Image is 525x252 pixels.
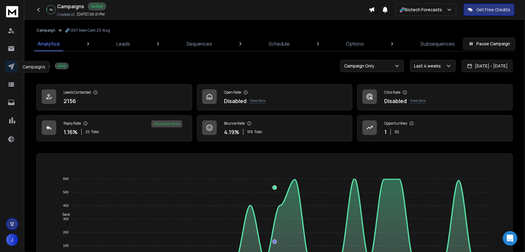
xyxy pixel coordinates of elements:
p: Disabled [224,97,247,105]
p: Last 4 weeks [414,63,443,69]
p: 🧬Biotech Forecasts [399,7,444,13]
p: Schedule [269,40,290,47]
a: Open RateDisabledKnow More [197,84,353,110]
div: Campaigns [19,61,49,73]
div: 4 % positive replies [151,120,182,127]
div: Active [55,63,69,69]
p: 5 % [49,8,53,12]
div: Open Intercom Messenger [503,231,517,246]
p: Disabled [384,97,407,105]
button: Campaign [36,28,55,33]
button: J [6,234,18,246]
tspan: 100 [63,244,68,247]
img: logo [6,6,18,17]
tspan: 400 [63,204,68,207]
a: Analytics [34,36,64,51]
p: 1 [384,128,387,136]
a: Leads [113,36,134,51]
p: Opportunities [384,121,407,126]
a: Reply Rate1.16%25Total4% positive replies [36,115,192,141]
p: Click Rate [384,90,400,95]
a: Leads Contacted2156 [36,84,192,110]
p: 1.16 % [64,128,78,136]
p: Created At: [57,12,75,17]
p: [DATE] 06:21 PM [77,12,105,17]
button: Get Free Credits [464,4,514,16]
p: Analytics [38,40,60,47]
a: Bounce Rate4.19%158Total [197,115,353,141]
p: Get Free Credits [476,7,510,13]
div: Active [88,2,106,10]
span: 158 [247,129,253,134]
p: Campaign Only [344,63,377,69]
p: Open Rate [224,90,241,95]
tspan: 300 [63,217,68,221]
a: Sequences [183,36,216,51]
tspan: 600 [63,177,68,181]
span: 25 [85,129,90,134]
span: Total [254,129,262,134]
p: Know More [250,98,265,103]
h1: Campaigns [57,3,84,10]
p: Leads [116,40,130,47]
p: Reply Rate [64,121,81,126]
p: 2156 [64,97,76,105]
p: Sequences [186,40,212,47]
p: Know More [410,98,426,103]
button: Pause Campaign [463,38,515,50]
a: Click RateDisabledKnow More [357,84,513,110]
p: Bounce Rate [224,121,245,126]
a: Schedule [265,36,293,51]
span: Total [91,129,99,134]
tspan: 200 [63,230,68,234]
p: Options [346,40,364,47]
tspan: 500 [63,190,68,194]
p: Leads Contacted [64,90,91,95]
a: Opportunities1$0 [357,115,513,141]
p: Subsequences [420,40,455,47]
p: $ 0 [395,129,399,134]
p: 🧬 OGT New Cam 23-Aug [65,28,110,33]
a: Options [342,36,368,51]
span: Sent [58,212,70,217]
button: [DATE] - [DATE] [462,60,513,72]
p: 4.19 % [224,128,239,136]
a: Subsequences [417,36,458,51]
